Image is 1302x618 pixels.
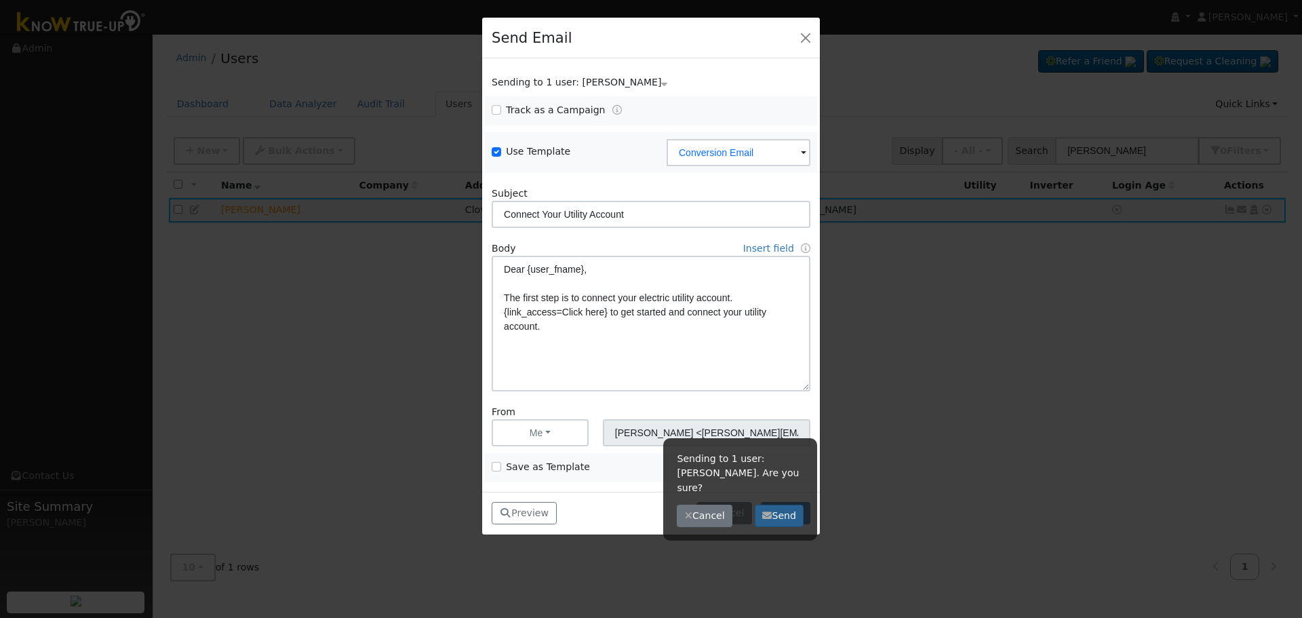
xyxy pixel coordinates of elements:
[506,460,590,474] label: Save as Template
[492,27,572,49] h4: Send Email
[492,147,501,157] input: Use Template
[743,243,794,254] a: Insert field
[677,452,804,495] p: Sending to 1 user: [PERSON_NAME]. Are you sure?
[492,419,589,446] button: Me
[492,462,501,471] input: Save as Template
[492,187,528,201] label: Subject
[506,103,605,117] label: Track as a Campaign
[506,144,570,159] label: Use Template
[677,505,732,528] button: Cancel
[801,243,810,254] a: Fields
[485,75,818,90] div: Show users
[492,105,501,115] input: Track as a Campaign
[492,405,515,419] label: From
[492,242,516,256] label: Body
[492,502,557,525] button: Preview
[667,139,810,166] input: Select a Template
[755,505,804,528] button: Send
[612,104,622,115] a: Tracking Campaigns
